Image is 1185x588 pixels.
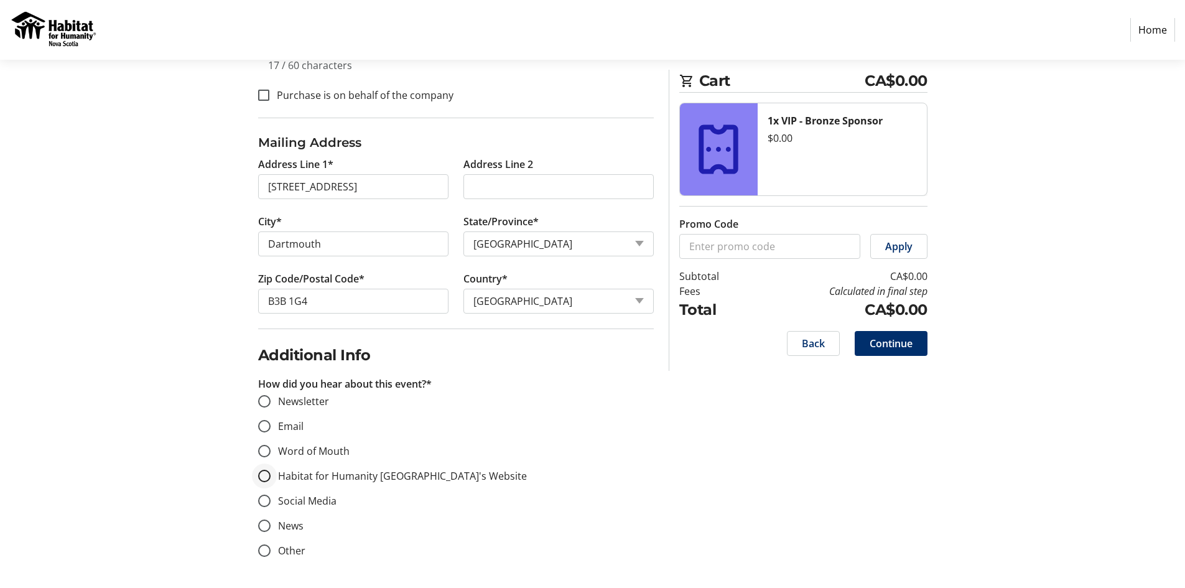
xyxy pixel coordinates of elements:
span: Newsletter [278,394,329,408]
label: Other [271,543,305,558]
td: Total [679,299,751,321]
label: Purchase is on behalf of the company [269,88,453,103]
input: City [258,231,448,256]
button: Back [787,331,840,356]
strong: 1x VIP - Bronze Sponsor [768,114,883,128]
span: Back [802,336,825,351]
input: Enter promo code [679,234,860,259]
span: Social Media [278,494,337,508]
span: Habitat for Humanity [GEOGRAPHIC_DATA]'s Website [278,469,527,483]
span: Cart [699,70,865,92]
a: Home [1130,18,1175,42]
label: Promo Code [679,217,738,231]
label: Country* [463,271,508,286]
div: $0.00 [768,131,917,146]
span: Apply [885,239,913,254]
label: Address Line 1* [258,157,333,172]
span: Word of Mouth [278,444,350,458]
td: Calculated in final step [751,284,927,299]
td: CA$0.00 [751,269,927,284]
tr-character-limit: 17 / 60 characters [268,58,352,72]
span: News [278,519,304,533]
span: Continue [870,336,913,351]
label: Zip Code/Postal Code* [258,271,365,286]
td: Subtotal [679,269,751,284]
input: Address [258,174,448,199]
button: Apply [870,234,927,259]
td: CA$0.00 [751,299,927,321]
span: CA$0.00 [865,70,927,92]
img: Habitat for Humanity Nova Scotia's Logo [10,5,98,55]
h2: Additional Info [258,344,654,366]
p: How did you hear about this event?* [258,376,654,391]
h3: Mailing Address [258,133,654,152]
label: City* [258,214,282,229]
label: State/Province* [463,214,539,229]
button: Continue [855,331,927,356]
td: Fees [679,284,751,299]
label: Address Line 2 [463,157,533,172]
span: Email [278,419,304,433]
input: Zip or Postal Code [258,289,448,314]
